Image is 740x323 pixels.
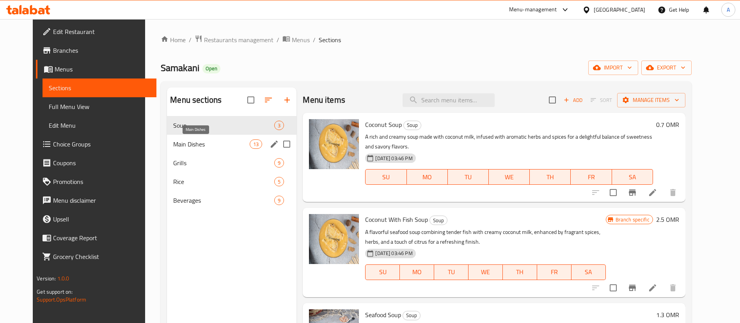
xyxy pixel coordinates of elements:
[605,280,621,296] span: Select to update
[503,264,537,280] button: TH
[274,177,284,186] div: items
[365,132,653,152] p: A rich and creamy soup made with coconut milk, infused with aromatic herbs and spices for a delig...
[319,35,341,45] span: Sections
[605,184,621,201] span: Select to update
[274,196,284,205] div: items
[36,172,156,191] a: Promotions
[648,283,657,293] a: Edit menu item
[437,266,465,278] span: TU
[434,264,468,280] button: TU
[403,121,421,130] div: Soup
[489,169,530,185] button: WE
[571,169,612,185] button: FR
[53,177,150,186] span: Promotions
[365,169,406,185] button: SU
[173,177,274,186] span: Rice
[594,5,645,14] div: [GEOGRAPHIC_DATA]
[43,79,156,97] a: Sections
[407,169,448,185] button: MO
[195,35,273,45] a: Restaurants management
[623,278,642,297] button: Branch-specific-item
[278,91,296,109] button: Add section
[372,250,415,257] span: [DATE] 03:46 PM
[53,252,150,261] span: Grocery Checklist
[365,264,400,280] button: SU
[575,266,603,278] span: SA
[268,138,280,150] button: edit
[37,294,86,305] a: Support.OpsPlatform
[563,96,584,105] span: Add
[167,116,296,135] div: Soup3
[173,196,274,205] span: Beverages
[36,60,156,79] a: Menus
[451,171,486,183] span: TU
[36,191,156,210] a: Menu disclaimer
[588,61,638,75] button: import
[275,159,284,167] span: 9
[167,191,296,210] div: Beverages9
[36,22,156,41] a: Edit Restaurant
[277,35,279,45] li: /
[36,210,156,228] a: Upsell
[36,41,156,60] a: Branches
[617,93,685,107] button: Manage items
[612,216,653,223] span: Branch specific
[161,35,186,45] a: Home
[313,35,316,45] li: /
[410,171,445,183] span: MO
[448,169,489,185] button: TU
[403,311,421,320] div: Soup
[623,183,642,202] button: Branch-specific-item
[53,214,150,224] span: Upsell
[167,113,296,213] nav: Menu sections
[403,93,495,107] input: search
[170,94,222,106] h2: Menu sections
[36,228,156,247] a: Coverage Report
[53,196,150,205] span: Menu disclaimer
[365,119,402,130] span: Coconut Soup
[243,92,259,108] span: Select all sections
[400,264,434,280] button: MO
[372,155,415,162] span: [DATE] 03:46 PM
[275,197,284,204] span: 9
[303,94,345,106] h2: Menu items
[202,64,220,73] div: Open
[259,91,278,109] span: Sort sections
[615,171,650,183] span: SA
[36,153,156,172] a: Coupons
[530,169,571,185] button: TH
[161,59,199,77] span: Samakani
[369,266,397,278] span: SU
[189,35,192,45] li: /
[656,119,679,130] h6: 0.7 OMR
[250,139,262,149] div: items
[365,227,605,247] p: A flavorful seafood soup combining tender fish with creamy coconut milk, enhanced by fragrant spi...
[403,266,431,278] span: MO
[282,35,310,45] a: Menus
[533,171,568,183] span: TH
[586,94,617,106] span: Select section first
[292,35,310,45] span: Menus
[275,122,284,129] span: 3
[727,5,730,14] span: A
[250,141,262,148] span: 13
[37,287,73,297] span: Get support on:
[37,273,56,284] span: Version:
[173,121,274,130] span: Soup
[53,27,150,36] span: Edit Restaurant
[656,214,679,225] h6: 2.5 OMR
[656,309,679,320] h6: 1.3 OMR
[506,266,534,278] span: TH
[53,233,150,243] span: Coverage Report
[648,188,657,197] a: Edit menu item
[365,214,428,225] span: Coconut With Fish Soup
[167,153,296,172] div: Grills9
[53,158,150,168] span: Coupons
[173,158,274,168] span: Grills
[167,135,296,153] div: Main Dishes13edit
[173,139,250,149] span: Main Dishes
[574,171,609,183] span: FR
[492,171,527,183] span: WE
[43,116,156,135] a: Edit Menu
[430,216,447,225] span: Soup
